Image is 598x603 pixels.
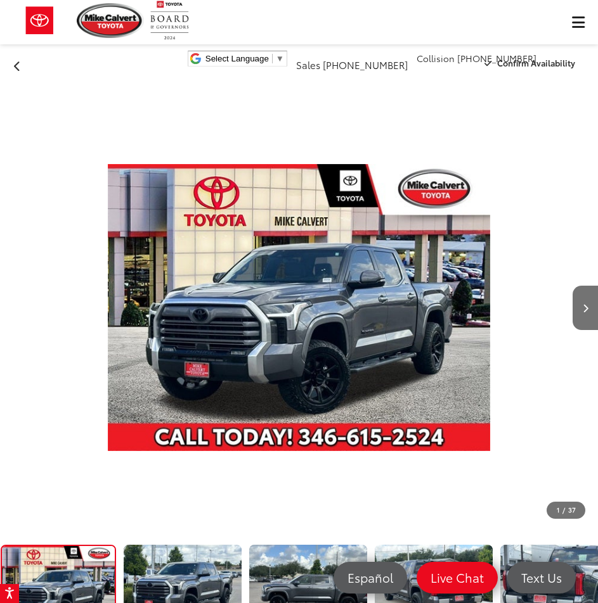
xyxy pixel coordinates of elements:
[296,58,320,72] span: Sales
[276,54,284,63] span: ▼
[573,286,598,330] button: Next image
[417,52,455,65] span: Collision
[77,3,144,38] img: Mike Calvert Toyota
[561,505,566,514] span: /
[507,562,576,593] a: Text Us
[515,569,568,585] span: Text Us
[205,54,284,63] a: Select Language​
[417,562,498,593] a: Live Chat
[557,505,559,514] span: 1
[457,52,536,65] span: [PHONE_NUMBER]
[205,54,269,63] span: Select Language
[568,505,576,514] span: 37
[272,54,273,63] span: ​
[108,84,491,531] img: 2025 Toyota Tundra Limited
[334,562,407,593] a: Español
[323,58,408,72] span: [PHONE_NUMBER]
[341,569,400,585] span: Español
[424,569,490,585] span: Live Chat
